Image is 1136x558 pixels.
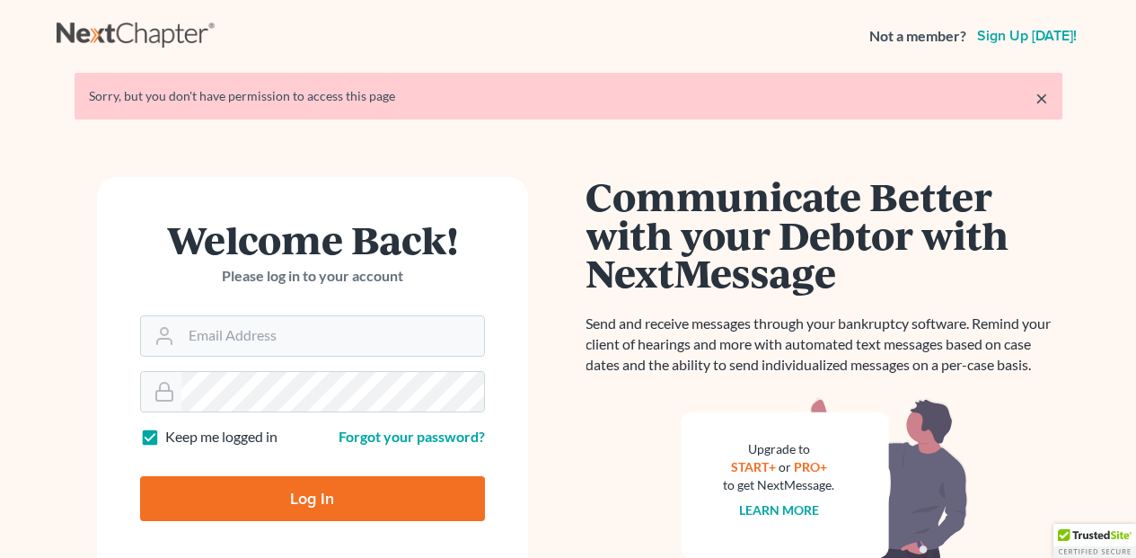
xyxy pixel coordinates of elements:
[165,427,277,447] label: Keep me logged in
[586,314,1062,376] p: Send and receive messages through your bankruptcy software. Remind your client of hearings and mo...
[140,476,485,521] input: Log In
[1035,87,1048,109] a: ×
[739,502,819,518] a: Learn more
[731,459,776,474] a: START+
[973,29,1080,43] a: Sign up [DATE]!
[89,87,1048,105] div: Sorry, but you don't have permission to access this page
[339,428,485,445] a: Forgot your password?
[779,459,791,474] span: or
[140,220,485,259] h1: Welcome Back!
[724,476,835,494] div: to get NextMessage.
[1053,524,1136,558] div: TrustedSite Certified
[724,440,835,458] div: Upgrade to
[869,26,966,47] strong: Not a member?
[586,177,1062,292] h1: Communicate Better with your Debtor with NextMessage
[794,459,827,474] a: PRO+
[181,316,484,356] input: Email Address
[140,266,485,287] p: Please log in to your account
